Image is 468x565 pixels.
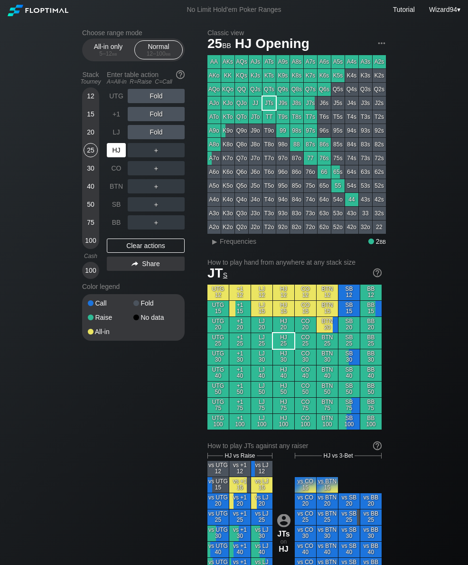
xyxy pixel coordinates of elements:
div: Enter table action [107,67,185,89]
div: ＋ [128,215,185,230]
div: LJ 25 [251,333,272,349]
div: 85s [331,138,345,151]
div: +1 20 [229,317,251,333]
div: 22 [373,220,386,234]
div: J2o [249,220,262,234]
img: share.864f2f62.svg [131,261,138,267]
div: 86o [290,165,303,179]
div: UTG 75 [207,398,229,413]
div: SB 40 [338,365,360,381]
div: J9o [249,124,262,137]
div: Q6o [235,165,248,179]
a: Tutorial [393,6,415,13]
div: K9s [276,69,290,82]
div: J6s [318,96,331,110]
div: LJ 15 [251,301,272,316]
div: A7s [304,55,317,68]
div: BB 25 [360,333,382,349]
div: K2o [221,220,234,234]
div: 65o [318,179,331,192]
div: KJo [221,96,234,110]
div: CO 40 [295,365,316,381]
div: HJ 15 [273,301,294,316]
div: J9s [276,96,290,110]
div: J8o [249,138,262,151]
div: QTs [262,83,276,96]
div: HJ 12 [273,285,294,300]
div: K4s [345,69,358,82]
div: 82s [373,138,386,151]
div: K6s [318,69,331,82]
div: BB 30 [360,349,382,365]
div: 50 [84,197,98,211]
div: 62s [373,165,386,179]
div: All-in only [86,41,130,59]
div: 100 [84,263,98,278]
div: A=All-in R=Raise C=Call [107,78,185,85]
div: QTo [235,110,248,124]
div: 2 [368,238,386,245]
div: A5s [331,55,345,68]
div: AKo [207,69,221,82]
span: Frequencies [220,238,256,245]
div: 52o [331,220,345,234]
div: 43s [359,193,372,206]
div: J3o [249,207,262,220]
div: 25 [84,143,98,157]
span: s [223,269,227,279]
div: HJ 25 [273,333,294,349]
div: UTG 15 [207,301,229,316]
h2: How to play hand from anywhere at any stack size [207,259,382,266]
div: 54s [345,179,358,192]
h2: Classic view [207,29,386,37]
div: +1 50 [229,382,251,397]
div: 74o [304,193,317,206]
div: BTN 25 [317,333,338,349]
div: LJ 30 [251,349,272,365]
div: UTG [107,89,126,103]
div: 92o [276,220,290,234]
div: Q2s [373,83,386,96]
div: CO 50 [295,382,316,397]
div: T4s [345,110,358,124]
div: J7o [249,152,262,165]
div: J6o [249,165,262,179]
div: 97s [304,124,317,137]
div: 98o [276,138,290,151]
div: Share [107,257,185,271]
div: T5s [331,110,345,124]
div: HJ 30 [273,349,294,365]
div: J5s [331,96,345,110]
div: K7s [304,69,317,82]
div: AQo [207,83,221,96]
div: A3o [207,207,221,220]
div: 82o [290,220,303,234]
div: BTN 30 [317,349,338,365]
div: 75o [304,179,317,192]
div: LJ 12 [251,285,272,300]
div: 64s [345,165,358,179]
div: K9o [221,124,234,137]
div: +1 40 [229,365,251,381]
div: 98s [290,124,303,137]
div: +1 12 [229,285,251,300]
div: CO [107,161,126,175]
div: T6s [318,110,331,124]
div: A2s [373,55,386,68]
div: BB 12 [360,285,382,300]
div: 93o [276,207,290,220]
div: KK [221,69,234,82]
div: A9o [207,124,221,137]
div: T3o [262,207,276,220]
div: 83o [290,207,303,220]
div: K7o [221,152,234,165]
div: Q3s [359,83,372,96]
div: K8o [221,138,234,151]
div: 53o [331,207,345,220]
div: ATo [207,110,221,124]
div: 63o [318,207,331,220]
div: K5s [331,69,345,82]
div: Q5s [331,83,345,96]
div: HJ 20 [273,317,294,333]
div: 85o [290,179,303,192]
